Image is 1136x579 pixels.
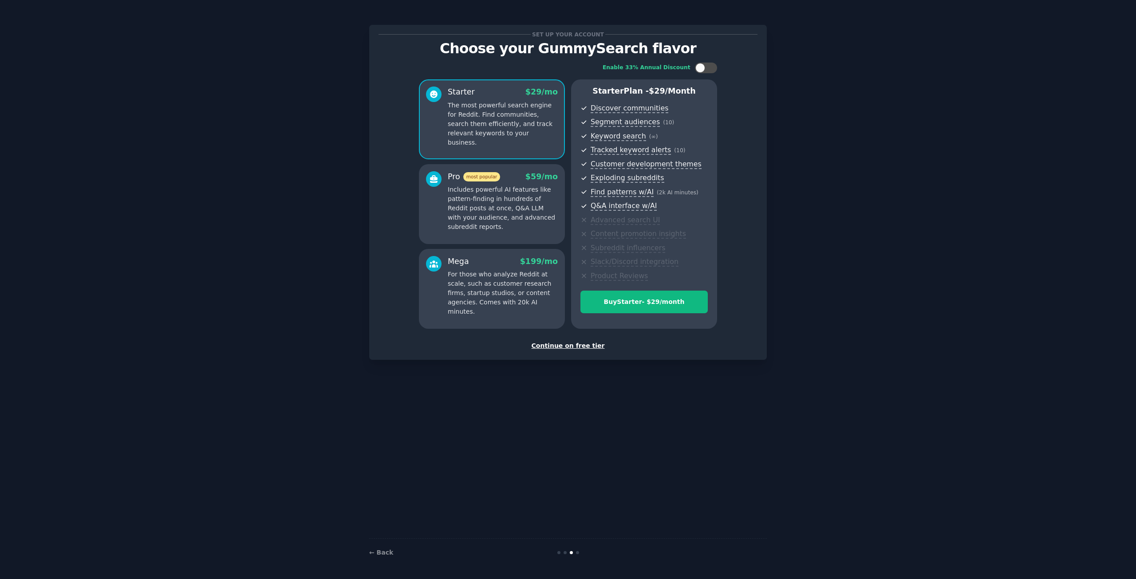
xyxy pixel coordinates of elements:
[448,87,475,98] div: Starter
[657,189,698,196] span: ( 2k AI minutes )
[525,172,558,181] span: $ 59 /mo
[591,160,702,169] span: Customer development themes
[649,134,658,140] span: ( ∞ )
[580,86,708,97] p: Starter Plan -
[448,101,558,147] p: The most powerful search engine for Reddit. Find communities, search them efficiently, and track ...
[649,87,696,95] span: $ 29 /month
[531,30,606,39] span: Set up your account
[591,118,660,127] span: Segment audiences
[369,549,393,556] a: ← Back
[603,64,690,72] div: Enable 33% Annual Discount
[591,173,664,183] span: Exploding subreddits
[591,188,654,197] span: Find patterns w/AI
[448,171,500,182] div: Pro
[591,229,686,239] span: Content promotion insights
[591,272,648,281] span: Product Reviews
[591,201,657,211] span: Q&A interface w/AI
[663,119,674,126] span: ( 10 )
[591,257,678,267] span: Slack/Discord integration
[580,291,708,313] button: BuyStarter- $29/month
[581,297,707,307] div: Buy Starter - $ 29 /month
[525,87,558,96] span: $ 29 /mo
[379,341,757,351] div: Continue on free tier
[448,270,558,316] p: For those who analyze Reddit at scale, such as customer research firms, startup studios, or conte...
[674,147,685,154] span: ( 10 )
[520,257,558,266] span: $ 199 /mo
[591,104,668,113] span: Discover communities
[591,146,671,155] span: Tracked keyword alerts
[379,41,757,56] p: Choose your GummySearch flavor
[591,132,646,141] span: Keyword search
[448,185,558,232] p: Includes powerful AI features like pattern-finding in hundreds of Reddit posts at once, Q&A LLM w...
[591,216,660,225] span: Advanced search UI
[448,256,469,267] div: Mega
[591,244,665,253] span: Subreddit influencers
[463,172,501,181] span: most popular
